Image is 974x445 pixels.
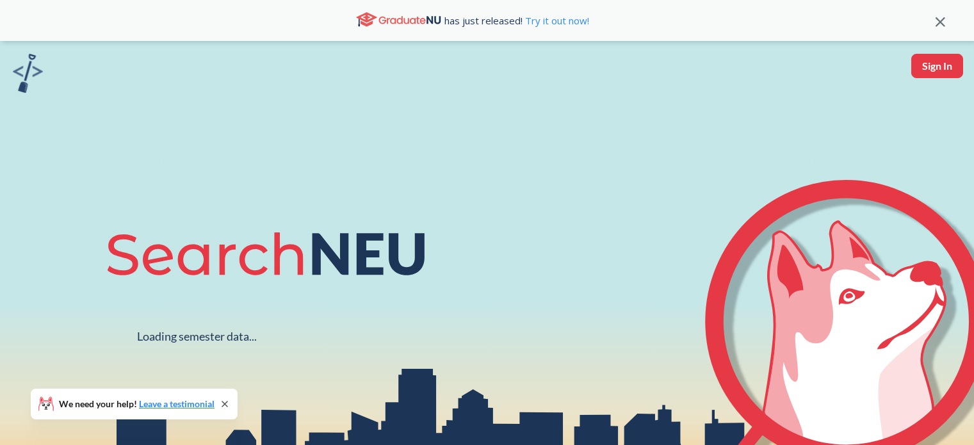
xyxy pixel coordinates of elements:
[137,329,257,344] div: Loading semester data...
[911,54,963,78] button: Sign In
[523,14,589,27] a: Try it out now!
[13,54,43,93] img: sandbox logo
[59,400,215,409] span: We need your help!
[444,13,589,28] span: has just released!
[13,54,43,97] a: sandbox logo
[139,398,215,409] a: Leave a testimonial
